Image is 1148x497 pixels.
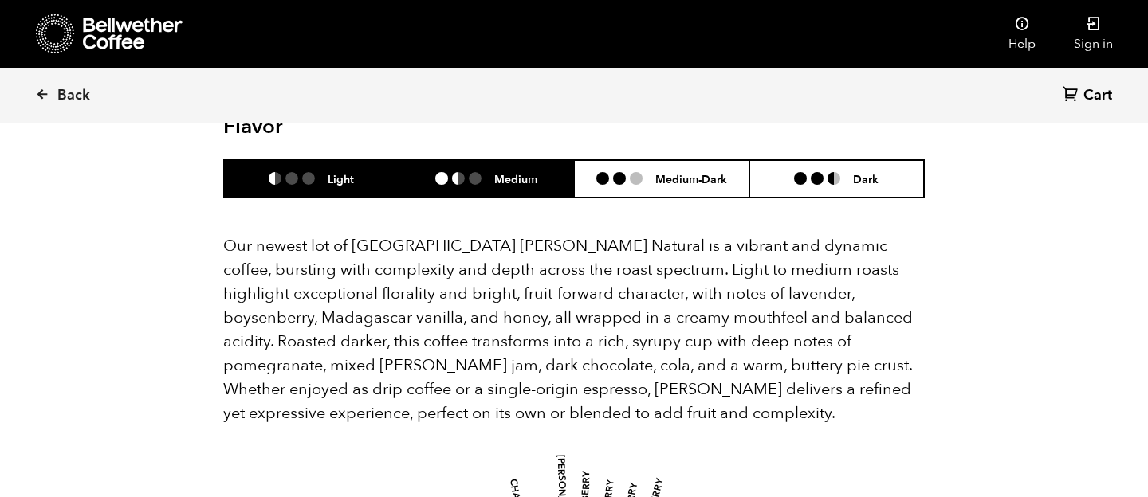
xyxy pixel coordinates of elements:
span: Cart [1083,86,1112,105]
h6: Medium [494,172,537,186]
a: Cart [1063,85,1116,107]
p: Our newest lot of [GEOGRAPHIC_DATA] [PERSON_NAME] Natural is a vibrant and dynamic coffee, bursti... [223,234,925,425]
h6: Light [328,172,354,186]
span: Back [57,86,90,105]
h2: Flavor [223,115,457,139]
h6: Medium-Dark [655,172,727,186]
h6: Dark [853,172,879,186]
